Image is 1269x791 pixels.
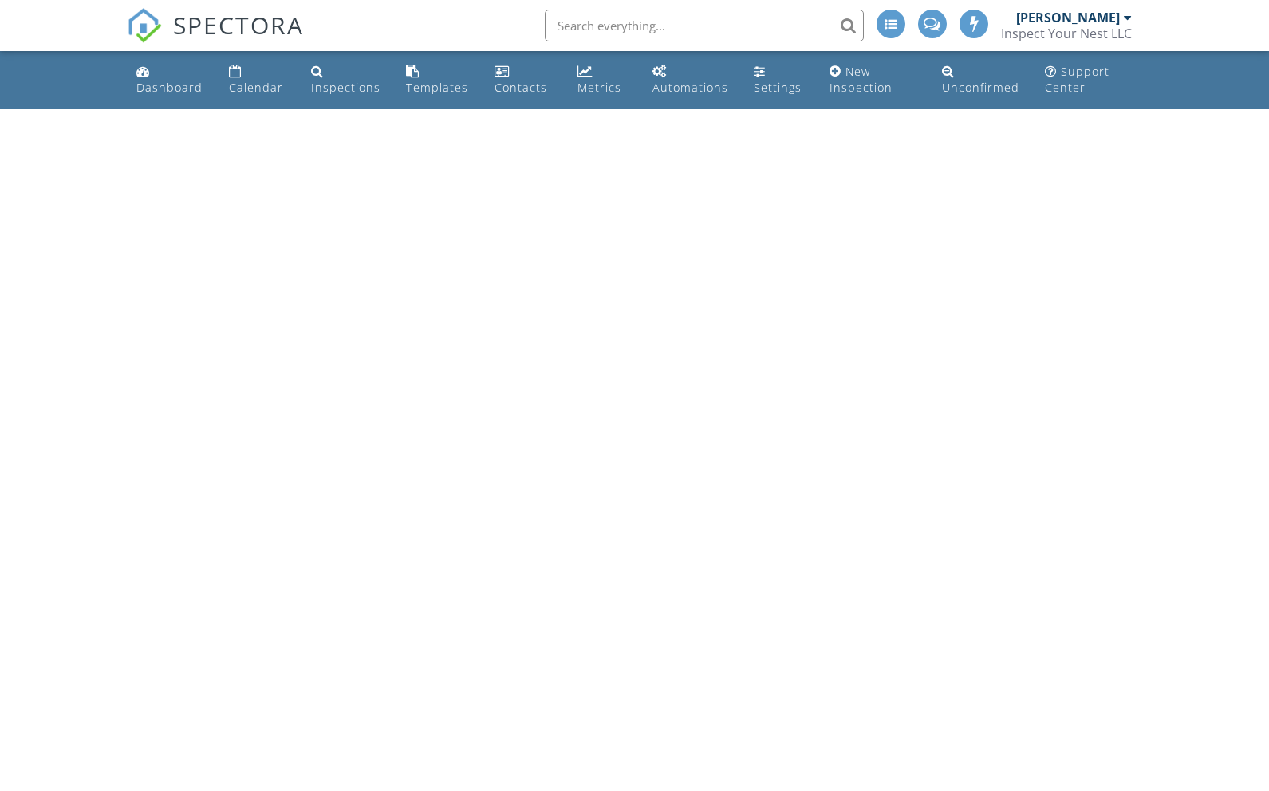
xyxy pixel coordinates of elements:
[1038,57,1139,103] a: Support Center
[311,80,380,95] div: Inspections
[754,80,802,95] div: Settings
[223,57,292,103] a: Calendar
[830,64,893,95] div: New Inspection
[400,57,476,103] a: Templates
[1001,26,1132,41] div: Inspect Your Nest LLC
[305,57,387,103] a: Inspections
[136,80,203,95] div: Dashboard
[130,57,210,103] a: Dashboard
[127,8,162,43] img: The Best Home Inspection Software - Spectora
[495,80,547,95] div: Contacts
[545,10,864,41] input: Search everything...
[747,57,810,103] a: Settings
[823,57,923,103] a: New Inspection
[229,80,283,95] div: Calendar
[571,57,633,103] a: Metrics
[652,80,728,95] div: Automations
[173,8,304,41] span: SPECTORA
[1016,10,1120,26] div: [PERSON_NAME]
[936,57,1026,103] a: Unconfirmed
[942,80,1019,95] div: Unconfirmed
[1045,64,1109,95] div: Support Center
[488,57,558,103] a: Contacts
[406,80,468,95] div: Templates
[577,80,621,95] div: Metrics
[646,57,735,103] a: Automations (Advanced)
[127,22,304,55] a: SPECTORA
